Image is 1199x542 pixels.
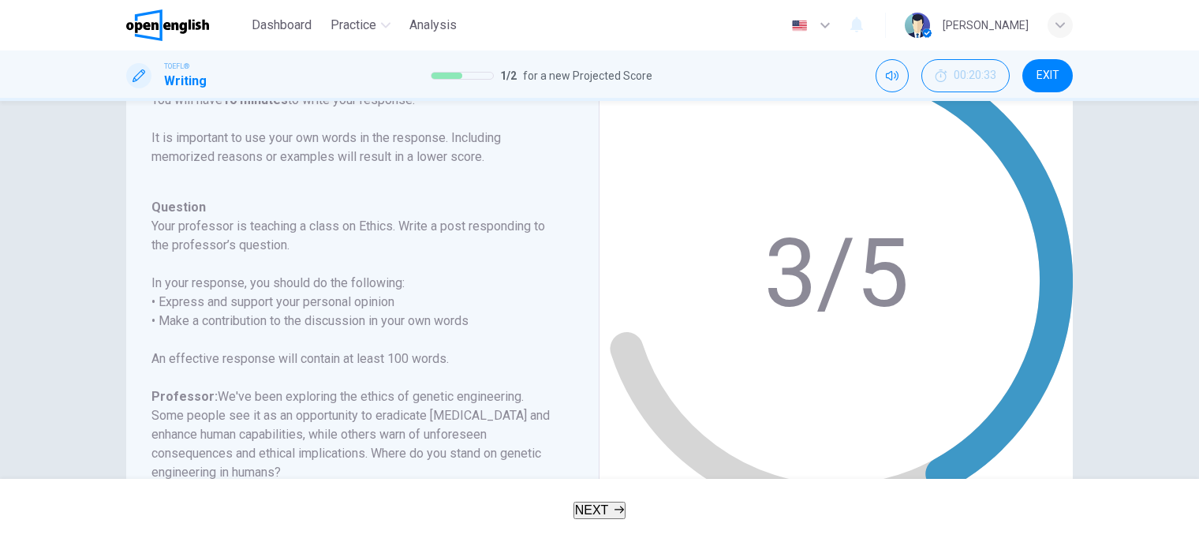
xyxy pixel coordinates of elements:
[252,16,312,35] span: Dashboard
[1037,69,1059,82] span: EXIT
[921,59,1010,92] div: Hide
[164,72,207,91] h1: Writing
[245,11,318,39] button: Dashboard
[921,59,1010,92] button: 00:20:33
[126,9,245,41] a: OpenEnglish logo
[573,502,626,519] button: NEXT
[1022,59,1073,92] button: EXIT
[164,61,189,72] span: TOEFL®
[500,66,517,85] span: 1 / 2
[764,219,909,329] text: 3/5
[126,9,209,41] img: OpenEnglish logo
[151,389,218,404] b: Professor:
[523,66,652,85] span: for a new Projected Score
[324,11,397,39] button: Practice
[905,13,930,38] img: Profile picture
[331,16,376,35] span: Practice
[954,69,996,82] span: 00:20:33
[151,274,555,331] h6: In your response, you should do the following: • Express and support your personal opinion • Make...
[151,198,555,217] h6: Question
[575,503,609,517] span: NEXT
[151,387,555,482] h6: We've been exploring the ethics of genetic engineering. Some people see it as an opportunity to e...
[943,16,1029,35] div: [PERSON_NAME]
[151,217,555,255] h6: Your professor is teaching a class on Ethics. Write a post responding to the professor’s question.
[790,20,809,32] img: en
[151,349,555,368] h6: An effective response will contain at least 100 words.
[876,59,909,92] div: Mute
[403,11,463,39] button: Analysis
[409,16,457,35] span: Analysis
